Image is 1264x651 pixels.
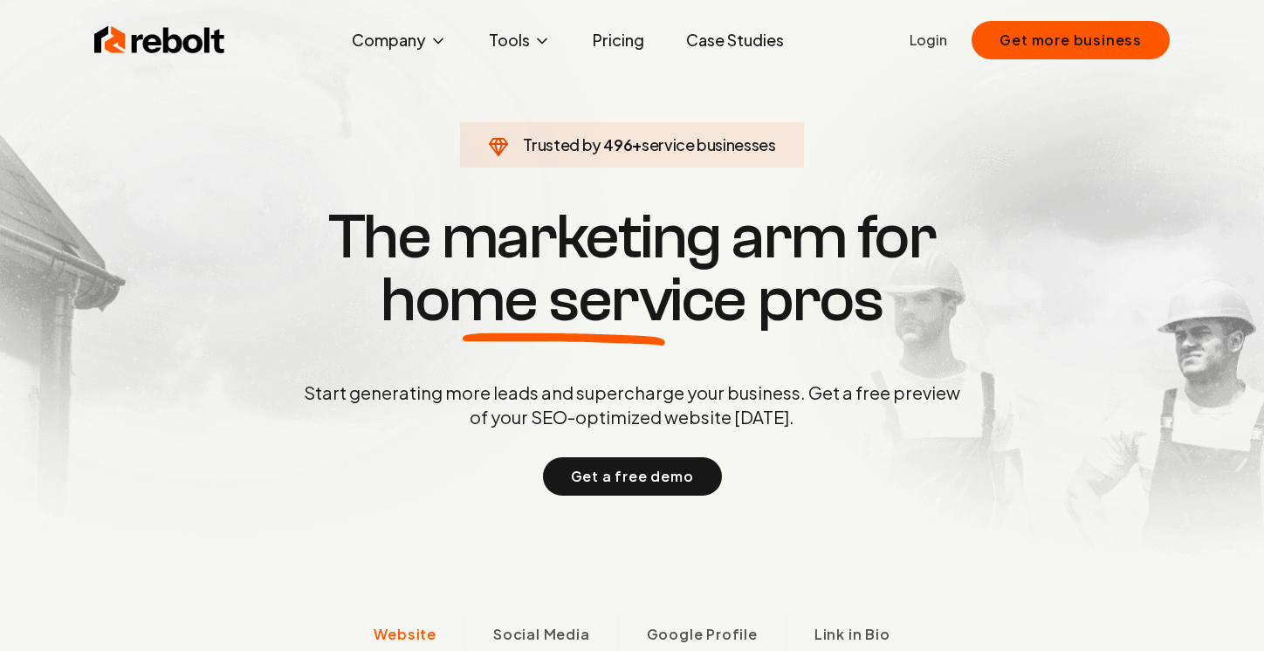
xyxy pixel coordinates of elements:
[672,23,798,58] a: Case Studies
[523,134,601,154] span: Trusted by
[647,624,758,645] span: Google Profile
[642,134,776,154] span: service businesses
[493,624,590,645] span: Social Media
[579,23,658,58] a: Pricing
[338,23,461,58] button: Company
[94,23,225,58] img: Rebolt Logo
[543,457,722,496] button: Get a free demo
[213,206,1051,332] h1: The marketing arm for pros
[972,21,1170,59] button: Get more business
[603,133,632,157] span: 496
[475,23,565,58] button: Tools
[300,380,964,429] p: Start generating more leads and supercharge your business. Get a free preview of your SEO-optimiz...
[381,269,746,332] span: home service
[632,134,642,154] span: +
[814,624,890,645] span: Link in Bio
[374,624,436,645] span: Website
[910,30,947,51] a: Login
